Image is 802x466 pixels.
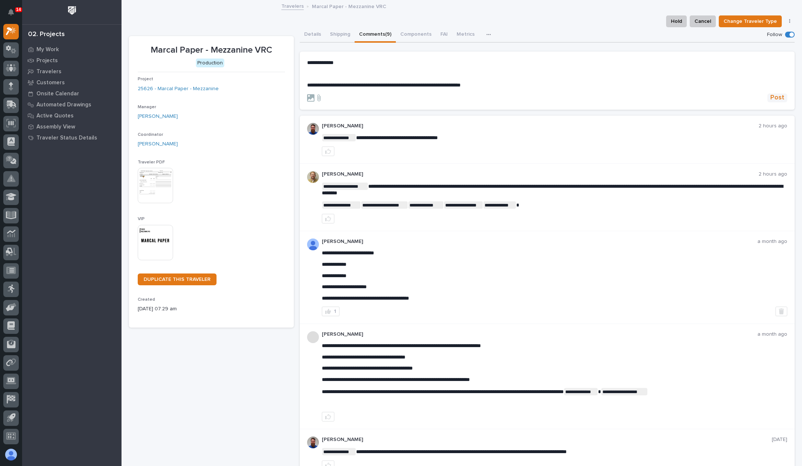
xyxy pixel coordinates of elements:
span: Cancel [694,17,711,26]
span: Manager [138,105,156,109]
button: Details [300,27,326,43]
button: Cancel [690,15,716,27]
p: Projects [36,57,58,64]
button: Post [767,93,787,102]
button: Hold [666,15,687,27]
div: Notifications14 [9,9,19,21]
button: Change Traveler Type [719,15,782,27]
a: Customers [22,77,122,88]
button: FAI [436,27,452,43]
p: Follow [767,32,782,38]
p: Travelers [36,68,61,75]
a: Traveler Status Details [22,132,122,143]
p: Assembly View [36,124,75,130]
button: Components [396,27,436,43]
span: DUPLICATE THIS TRAVELER [144,277,211,282]
p: Active Quotes [36,113,74,119]
img: 6hTokn1ETDGPf9BPokIQ [307,123,319,135]
span: Change Traveler Type [724,17,777,26]
p: 14 [16,7,21,12]
span: Coordinator [138,133,163,137]
img: AOh14GjL2DAcrcZY4n3cZEezSB-C93yGfxH8XahArY0--A=s96-c [307,239,319,250]
span: Traveler PDF [138,160,165,165]
span: Post [770,93,784,102]
button: Metrics [452,27,479,43]
div: 02. Projects [28,31,65,39]
a: [PERSON_NAME] [138,140,178,148]
button: Comments (9) [355,27,396,43]
p: a month ago [757,331,787,338]
button: Notifications [3,4,19,20]
p: [PERSON_NAME] [322,331,757,338]
p: Onsite Calendar [36,91,79,97]
a: Onsite Calendar [22,88,122,99]
p: Automated Drawings [36,102,91,108]
button: Shipping [326,27,355,43]
a: Active Quotes [22,110,122,121]
a: Travelers [22,66,122,77]
a: Projects [22,55,122,66]
p: Traveler Status Details [36,135,97,141]
button: like this post [322,146,334,156]
img: Workspace Logo [65,4,79,17]
p: [PERSON_NAME] [322,239,757,245]
a: My Work [22,44,122,55]
a: 25626 - Marcal Paper - Mezzanine [138,85,219,93]
button: Delete post [775,307,787,316]
span: VIP [138,217,145,221]
a: Automated Drawings [22,99,122,110]
p: Customers [36,80,65,86]
a: DUPLICATE THIS TRAVELER [138,273,217,285]
p: a month ago [757,239,787,245]
p: [PERSON_NAME] [322,123,759,129]
p: [DATE] [772,437,787,443]
p: Marcal Paper - Mezzanine VRC [138,45,285,56]
p: 2 hours ago [759,171,787,177]
p: My Work [36,46,59,53]
span: Created [138,297,155,302]
button: like this post [322,412,334,421]
button: users-avatar [3,447,19,462]
p: [PERSON_NAME] [322,171,759,177]
p: [PERSON_NAME] [322,437,772,443]
div: 1 [334,309,336,314]
span: Hold [671,17,682,26]
img: jS5EujRgaRtkHrkIyfCg [307,171,319,183]
a: Assembly View [22,121,122,132]
span: Project [138,77,153,81]
div: Production [196,59,224,68]
p: [DATE] 07:29 am [138,305,285,313]
a: [PERSON_NAME] [138,113,178,120]
p: Marcal Paper - Mezzanine VRC [312,2,386,10]
button: like this post [322,214,334,223]
a: Travelers [281,1,304,10]
p: 2 hours ago [759,123,787,129]
img: 6hTokn1ETDGPf9BPokIQ [307,437,319,448]
button: 1 [322,307,340,316]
